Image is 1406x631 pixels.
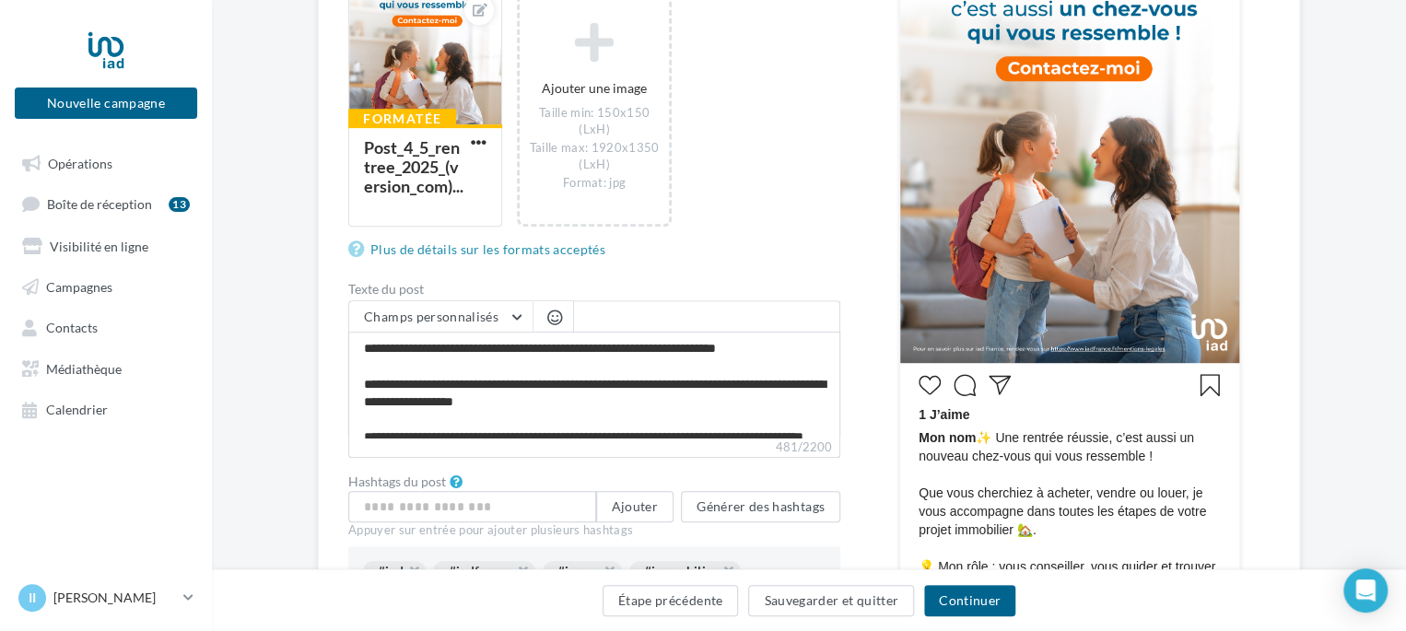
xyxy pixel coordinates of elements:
svg: Partager la publication [989,374,1011,396]
a: Visibilité en ligne [11,228,201,262]
span: Mon nom [919,430,976,445]
a: Campagnes [11,269,201,302]
button: Sauvegarder et quitter [748,585,914,616]
span: Opérations [48,155,112,170]
a: Calendrier [11,391,201,425]
div: Open Intercom Messenger [1343,568,1388,613]
svg: Enregistrer [1199,374,1221,396]
button: Ajouter [596,491,674,522]
button: Continuer [924,585,1015,616]
svg: J’aime [919,374,941,396]
a: Opérations [11,146,201,179]
button: Nouvelle campagne [15,88,197,119]
div: #iad [363,561,426,581]
div: #iadfrance [433,561,535,581]
span: Campagnes [46,278,112,294]
label: Texte du post [348,283,840,296]
div: Appuyer sur entrée pour ajouter plusieurs hashtags [348,522,840,539]
span: Médiathèque [46,360,122,376]
a: Médiathèque [11,351,201,384]
div: Formatée [348,109,456,129]
a: Contacts [11,310,201,343]
div: 1 J’aime [919,405,1221,428]
div: #immobilier [629,561,741,581]
div: 13 [169,197,190,212]
a: Plus de détails sur les formats acceptés [348,239,613,261]
span: Champs personnalisés [364,309,498,324]
span: Calendrier [46,402,108,417]
div: #immo [543,561,622,581]
span: Contacts [46,320,98,335]
a: II [PERSON_NAME] [15,580,197,615]
span: Visibilité en ligne [50,238,148,253]
label: Hashtags du post [348,475,446,488]
label: 481/2200 [348,438,840,458]
svg: Commenter [954,374,976,396]
button: Champs personnalisés [349,301,533,333]
div: Post_4_5_rentree_2025_(version_com)... [364,137,463,196]
span: II [29,589,36,607]
p: [PERSON_NAME] [53,589,176,607]
span: Boîte de réception [47,196,152,212]
button: Étape précédente [603,585,739,616]
a: Boîte de réception13 [11,186,201,220]
button: Générer des hashtags [681,491,840,522]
